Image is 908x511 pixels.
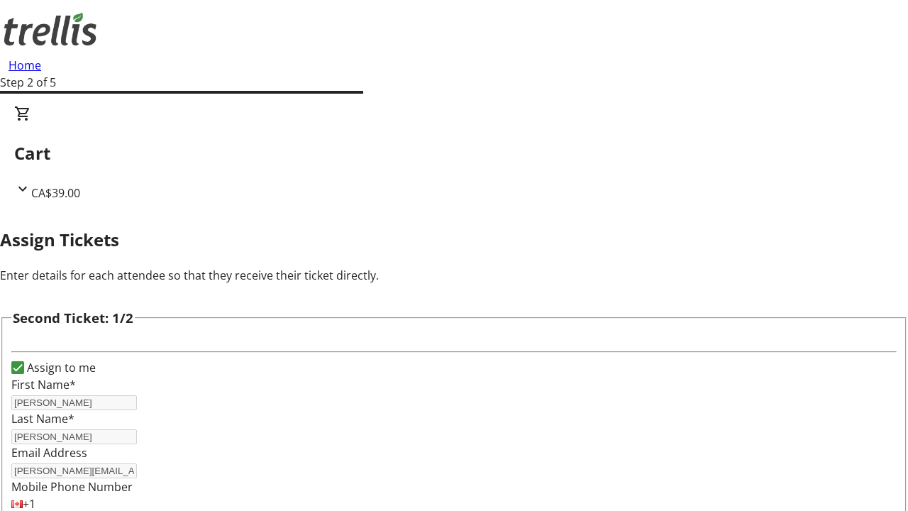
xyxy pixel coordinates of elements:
label: Last Name* [11,411,74,427]
label: First Name* [11,377,76,392]
label: Email Address [11,445,87,461]
h3: Second Ticket: 1/2 [13,308,133,328]
label: Mobile Phone Number [11,479,133,495]
label: Assign to me [24,359,96,376]
span: CA$39.00 [31,185,80,201]
h2: Cart [14,141,894,166]
div: CartCA$39.00 [14,105,894,202]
